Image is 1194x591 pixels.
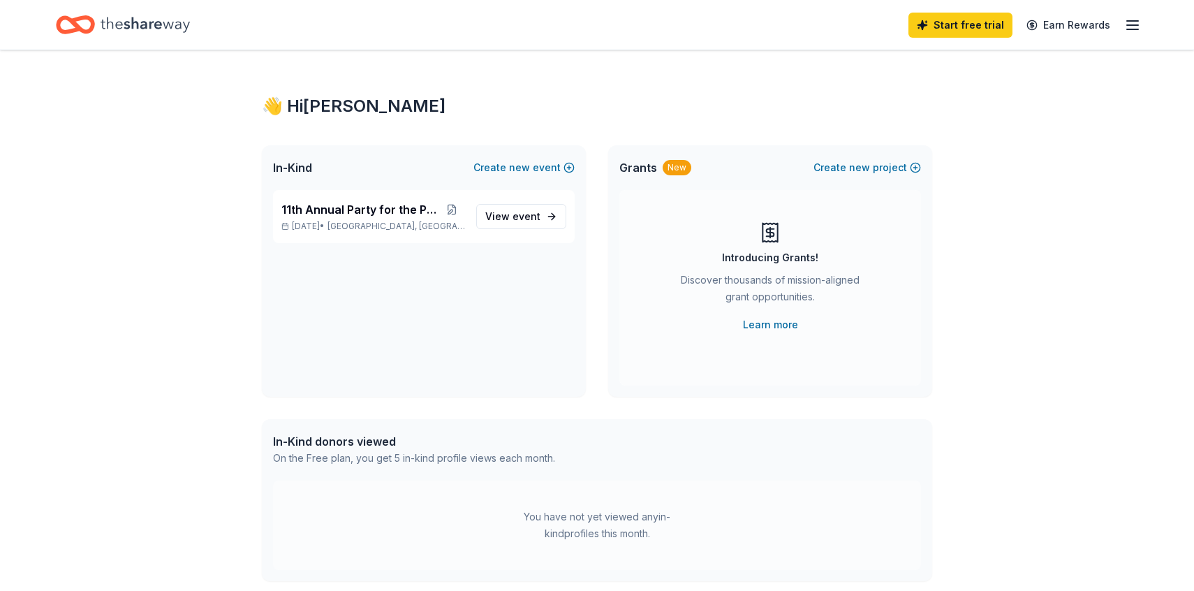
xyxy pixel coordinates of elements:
div: Discover thousands of mission-aligned grant opportunities. [675,272,865,311]
div: In-Kind donors viewed [273,433,555,450]
div: On the Free plan, you get 5 in-kind profile views each month. [273,450,555,467]
div: New [663,160,691,175]
a: Home [56,8,190,41]
div: Introducing Grants! [722,249,818,266]
div: You have not yet viewed any in-kind profiles this month. [510,509,684,542]
span: Grants [619,159,657,176]
a: Earn Rewards [1018,13,1119,38]
p: [DATE] • [281,221,465,232]
span: 11th Annual Party for the Parks [281,201,439,218]
div: 👋 Hi [PERSON_NAME] [262,95,932,117]
span: [GEOGRAPHIC_DATA], [GEOGRAPHIC_DATA] [327,221,465,232]
button: Createnewproject [813,159,921,176]
a: Learn more [743,316,798,333]
a: Start free trial [908,13,1012,38]
span: event [513,210,540,222]
span: View [485,208,540,225]
span: In-Kind [273,159,312,176]
a: View event [476,204,566,229]
span: new [849,159,870,176]
button: Createnewevent [473,159,575,176]
span: new [509,159,530,176]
